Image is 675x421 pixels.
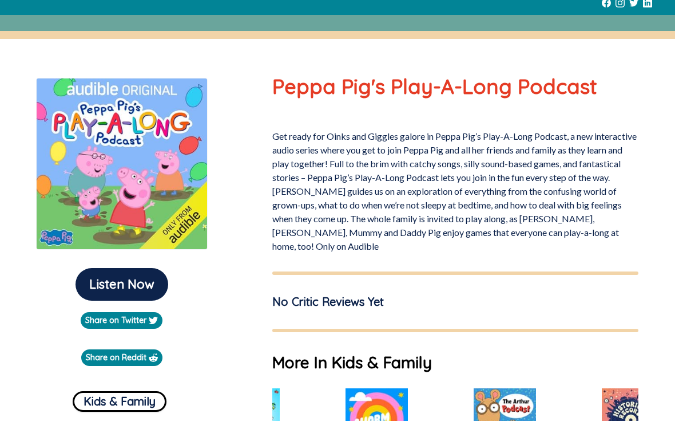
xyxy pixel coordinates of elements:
h1: More In Kids & Family [272,351,638,375]
p: Peppa Pig's Play-A-Long Podcast [272,71,638,102]
img: Peppa Pig's Play-A-Long Podcast [36,78,208,250]
h1: No Critic Reviews Yet [272,293,384,310]
a: Share on Reddit [81,349,162,366]
button: Kids & Family [73,391,166,412]
button: Listen Now [76,268,168,301]
a: Kids & Family [73,387,166,412]
p: Get ready for Oinks and Giggles galore in Peppa Pig’s Play-A-Long Podcast, a new interactive audi... [272,125,638,253]
a: Share on Twitter [81,312,162,329]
